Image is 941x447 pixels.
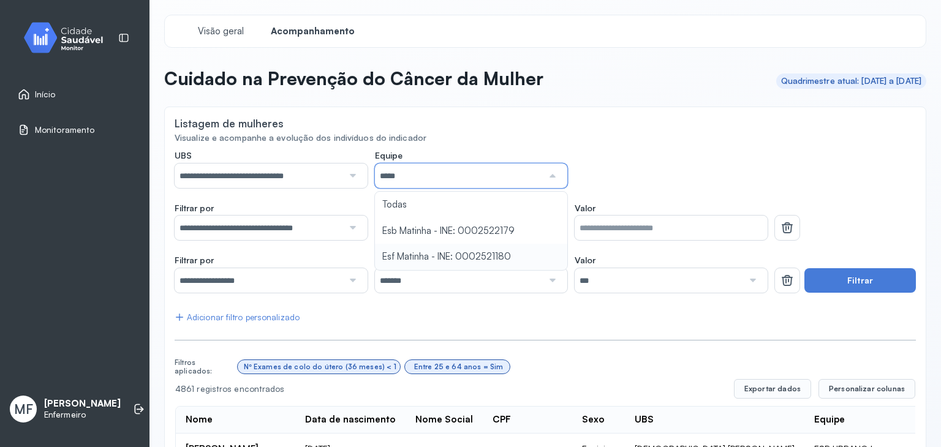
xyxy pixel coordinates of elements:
a: Monitoramento [18,124,132,136]
span: Valor [575,255,595,266]
img: monitor.svg [13,20,123,56]
div: Visualize e acompanhe a evolução dos indivíduos do indicador [175,133,916,143]
div: Data de nascimento [305,414,396,426]
span: MF [14,401,33,417]
li: Esf Matinha - INE: 0002521180 [375,244,568,270]
div: Filtros aplicados: [175,358,233,376]
div: 4861 registros encontrados [175,384,724,394]
span: Personalizar colunas [829,384,905,394]
span: UBS [175,150,192,161]
p: Enfermeiro [44,410,121,420]
p: [PERSON_NAME] [44,398,121,410]
div: Nome Social [415,414,473,426]
div: Equipe [814,414,845,426]
li: Esb Matinha - INE: 0002522179 [375,218,568,244]
span: Filtrar por [175,255,214,266]
span: Valor [575,203,595,214]
button: Filtrar [804,268,916,293]
button: Exportar dados [734,379,811,399]
p: Cuidado na Prevenção do Câncer da Mulher [164,67,543,89]
div: Listagem de mulheres [175,117,284,130]
li: Todas [375,192,568,218]
div: CPF [493,414,511,426]
button: Personalizar colunas [818,379,915,399]
span: Monitoramento [35,125,94,135]
div: UBS [635,414,654,426]
div: Quadrimestre atual: [DATE] a [DATE] [781,76,922,86]
span: Filtrar por [175,203,214,214]
div: Nº Exames de colo do útero (36 meses) < 1 [244,362,396,371]
span: Visão geral [198,26,244,37]
span: Acompanhamento [271,26,355,37]
div: Nome [186,414,213,426]
span: Início [35,89,56,100]
div: Adicionar filtro personalizado [175,312,300,323]
div: Entre 25 e 64 anos = Sim [414,362,504,371]
div: Sexo [582,414,605,426]
span: Equipe [375,150,402,161]
a: Início [18,88,132,100]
